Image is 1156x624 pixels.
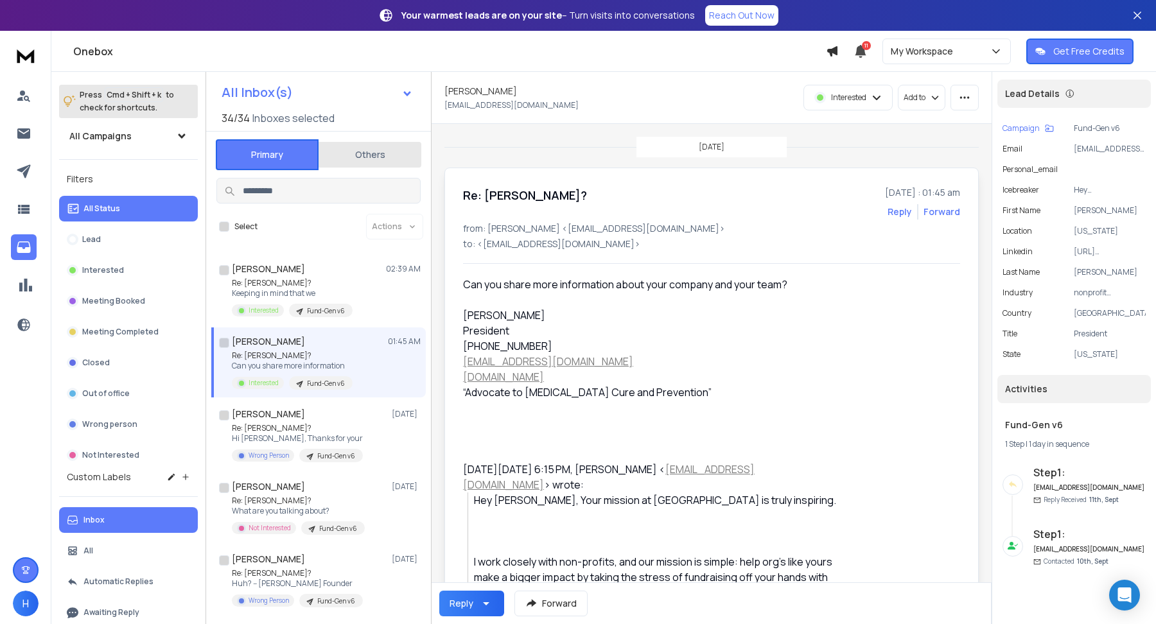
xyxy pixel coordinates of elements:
span: Cmd + Shift + k [105,87,163,102]
label: Select [234,221,258,232]
h1: [PERSON_NAME] [232,553,305,566]
div: Can you share more information about your company and your team? [463,277,838,431]
h1: [PERSON_NAME] [232,480,305,493]
p: [US_STATE] [1074,226,1146,236]
p: Out of office [82,388,130,399]
p: Meeting Booked [82,296,145,306]
p: [PERSON_NAME] [1074,267,1146,277]
p: Wrong Person [249,451,289,460]
div: Forward [924,205,960,218]
h3: Custom Labels [67,471,131,483]
p: Email [1003,144,1022,154]
p: Fund-Gen v6 [317,451,355,461]
p: Fund-Gen v6 [1074,123,1146,134]
p: Contacted [1044,557,1108,566]
h1: [PERSON_NAME] [232,263,305,275]
p: [DATE] [699,142,724,152]
p: personal_email [1003,164,1058,175]
p: – Turn visits into conversations [401,9,695,22]
button: Interested [59,257,198,283]
h6: [EMAIL_ADDRESS][DOMAIN_NAME] [1033,544,1146,554]
p: Re: [PERSON_NAME]? [232,278,353,288]
h1: Fund-Gen v6 [1005,419,1143,431]
div: [DATE][DATE] 6:15 PM, [PERSON_NAME] < > wrote: [463,462,838,492]
button: All Campaigns [59,123,198,149]
button: Out of office [59,381,198,406]
a: [EMAIL_ADDRESS][DOMAIN_NAME] [463,354,633,368]
p: Fund-Gen v6 [319,524,357,533]
p: Fund-Gen v6 [307,306,345,316]
p: President [1074,329,1146,339]
p: All Status [83,204,120,214]
button: Closed [59,350,198,376]
p: to: <[EMAIL_ADDRESS][DOMAIN_NAME]> [463,238,960,250]
p: [GEOGRAPHIC_DATA] [1074,308,1146,318]
p: Add to [904,92,925,103]
p: [DATE] [392,409,421,419]
p: icebreaker [1003,185,1039,195]
p: state [1003,349,1020,360]
p: Fund-Gen v6 [317,596,355,606]
p: 01:45 AM [388,336,421,347]
h1: Onebox [73,44,826,59]
p: Press to check for shortcuts. [80,89,174,114]
span: 10th, Sept [1077,557,1108,566]
p: Wrong Person [249,596,289,605]
p: What are you talking about? [232,506,365,516]
span: 11 [862,41,871,50]
button: Meeting Completed [59,319,198,345]
button: Lead [59,227,198,252]
p: First Name [1003,205,1040,216]
strong: Your warmest leads are on your site [401,9,562,21]
p: Not Interested [249,523,291,533]
span: H [13,591,39,616]
p: My Workspace [891,45,958,58]
p: [US_STATE] [1074,349,1146,360]
h6: Step 1 : [1033,465,1146,480]
span: 11th, Sept [1089,495,1119,504]
p: country [1003,308,1031,318]
button: Reply [888,205,912,218]
h3: Inboxes selected [252,110,335,126]
h6: Step 1 : [1033,526,1146,542]
h1: Re: [PERSON_NAME]? [463,186,587,204]
p: [EMAIL_ADDRESS][DOMAIN_NAME] [444,100,579,110]
button: Primary [216,139,319,170]
p: [DATE] : 01:45 am [885,186,960,199]
h1: [PERSON_NAME] [232,335,305,348]
button: Inbox [59,507,198,533]
span: 1 day in sequence [1029,438,1089,449]
h3: Filters [59,170,198,188]
p: Campaign [1003,123,1040,134]
p: [DATE] [392,481,421,492]
p: Keeping in mind that we [232,288,353,299]
p: Automatic Replies [83,576,153,587]
button: All Inbox(s) [211,80,423,105]
h6: [EMAIL_ADDRESS][DOMAIN_NAME] [1033,483,1146,492]
button: Campaign [1003,123,1054,134]
p: Re: [PERSON_NAME]? [232,496,365,506]
h1: [PERSON_NAME] [232,408,305,420]
p: Lead [82,234,101,245]
p: Re: [PERSON_NAME]? [232,568,363,578]
span: 34 / 34 [222,110,250,126]
p: [DATE] [392,554,421,564]
img: logo [13,44,39,67]
p: Can you share more information [232,361,353,371]
p: Interested [249,378,279,388]
div: [PERSON_NAME] President [PHONE_NUMBER] “Advocate to [MEDICAL_DATA] Cure and Prevention” [463,308,838,431]
p: industry [1003,288,1033,298]
button: Reply [439,591,504,616]
p: location [1003,226,1032,236]
div: Activities [997,375,1151,403]
button: Wrong person [59,412,198,437]
h1: [PERSON_NAME] [444,85,517,98]
p: [EMAIL_ADDRESS][DOMAIN_NAME] [1074,144,1146,154]
p: [PERSON_NAME] [1074,205,1146,216]
div: Reply [450,597,473,610]
p: Hey [PERSON_NAME], Your mission at [GEOGRAPHIC_DATA] is truly inspiring. [1074,185,1146,195]
p: Interested [82,265,124,275]
p: Interested [831,92,866,103]
p: Re: [PERSON_NAME]? [232,423,363,433]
